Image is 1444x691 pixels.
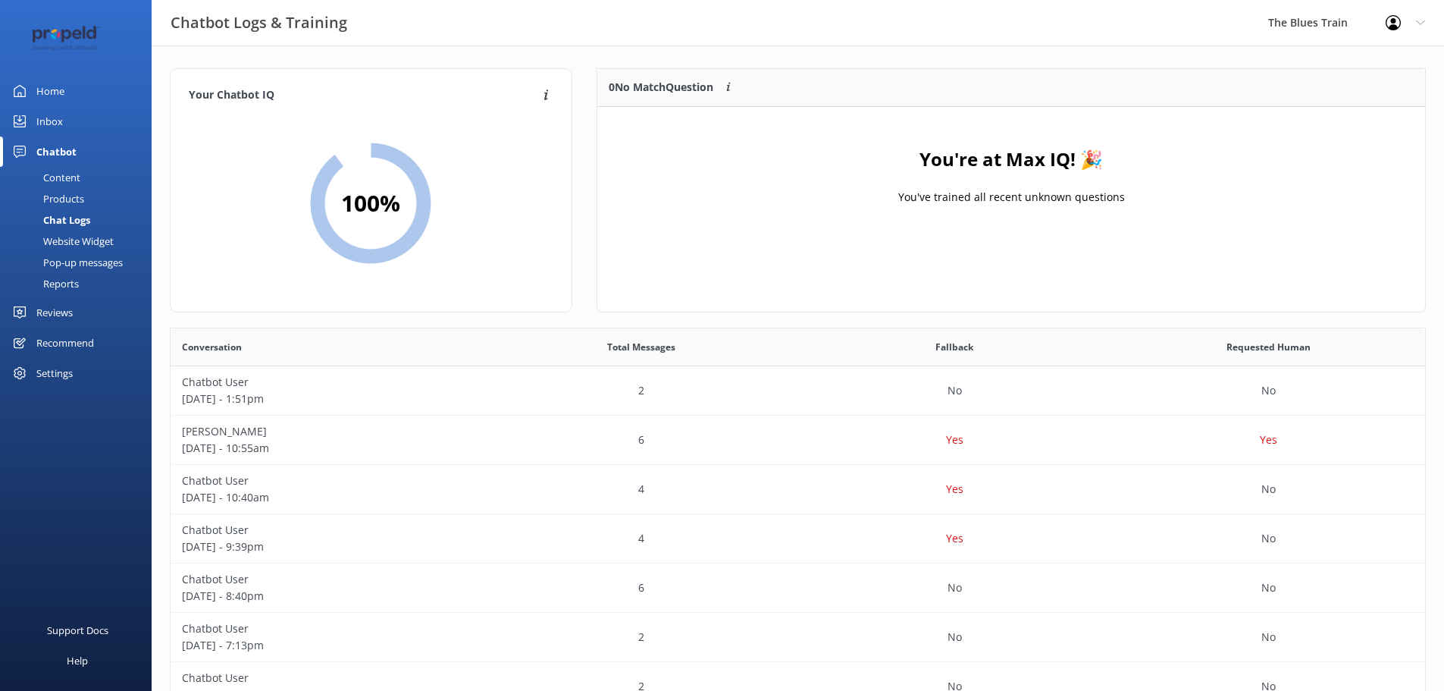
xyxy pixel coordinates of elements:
[9,188,152,209] a: Products
[9,209,152,231] a: Chat Logs
[171,613,1425,662] div: row
[182,588,473,605] p: [DATE] - 8:40pm
[597,107,1425,259] div: grid
[1261,629,1276,645] p: No
[171,465,1425,514] div: row
[946,530,963,547] p: Yes
[638,382,644,399] p: 2
[182,423,473,440] p: [PERSON_NAME]
[182,637,473,654] p: [DATE] - 7:13pm
[182,391,473,407] p: [DATE] - 1:51pm
[182,473,473,489] p: Chatbot User
[638,629,644,645] p: 2
[182,620,473,637] p: Chatbot User
[36,137,77,167] div: Chatbot
[182,489,473,506] p: [DATE] - 10:40am
[36,328,94,358] div: Recommend
[341,185,400,221] h2: 100 %
[67,645,88,676] div: Help
[1261,530,1276,547] p: No
[9,252,152,273] a: Pop-up messages
[638,579,644,596] p: 6
[182,374,473,391] p: Chatbot User
[9,252,123,273] div: Pop-up messages
[935,340,973,354] span: Fallback
[9,273,79,294] div: Reports
[1261,481,1276,498] p: No
[36,106,63,137] div: Inbox
[182,571,473,588] p: Chatbot User
[9,167,152,188] a: Content
[1226,340,1311,354] span: Requested Human
[607,340,675,354] span: Total Messages
[171,514,1425,564] div: row
[182,440,473,457] p: [DATE] - 10:55am
[189,87,539,104] h4: Your Chatbot IQ
[182,539,473,555] p: [DATE] - 9:39pm
[638,481,644,498] p: 4
[36,358,73,388] div: Settings
[948,382,962,399] p: No
[47,615,108,645] div: Support Docs
[171,416,1425,465] div: row
[182,340,242,354] span: Conversation
[1261,579,1276,596] p: No
[638,432,644,448] p: 6
[36,76,64,106] div: Home
[609,79,713,96] p: 0 No Match Question
[9,209,90,231] div: Chat Logs
[946,481,963,498] p: Yes
[171,366,1425,416] div: row
[1261,382,1276,399] p: No
[23,26,110,51] img: 12-1677471078.png
[9,231,114,252] div: Website Widget
[182,670,473,686] p: Chatbot User
[1260,432,1277,448] p: Yes
[9,273,152,294] a: Reports
[9,167,80,188] div: Content
[182,522,473,539] p: Chatbot User
[9,231,152,252] a: Website Widget
[919,145,1103,174] h4: You're at Max IQ! 🎉
[948,629,962,645] p: No
[638,530,644,547] p: 4
[946,432,963,448] p: Yes
[36,297,73,328] div: Reviews
[171,564,1425,613] div: row
[897,189,1124,206] p: You've trained all recent unknown questions
[171,11,347,35] h3: Chatbot Logs & Training
[9,188,84,209] div: Products
[948,579,962,596] p: No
